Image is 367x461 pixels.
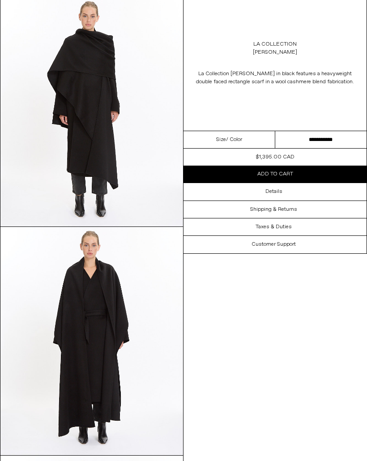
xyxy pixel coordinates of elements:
h3: Customer Support [252,241,296,248]
h3: Details [265,188,282,195]
span: / Color [226,136,242,144]
span: Add to cart [257,171,293,178]
h3: Taxes & Duties [256,224,292,230]
a: La Collection [253,40,297,48]
h3: Shipping & Returns [250,206,297,213]
div: [PERSON_NAME] [253,48,297,56]
img: Corbo-09-09-2516302copy_1800x1800.jpg [0,227,183,455]
div: $1,395.00 CAD [256,153,294,161]
p: La Collection [PERSON_NAME] in black features a heavyweight double faced rectangle scarf in a woo... [192,65,358,90]
button: Add to cart [183,166,367,183]
span: Size [216,136,226,144]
